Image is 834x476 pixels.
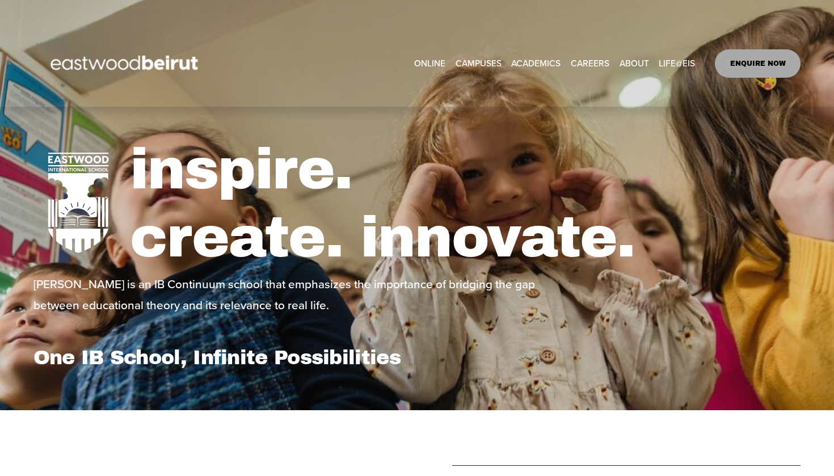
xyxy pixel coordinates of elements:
a: CAREERS [571,54,609,72]
span: CAMPUSES [456,56,502,71]
a: folder dropdown [511,54,561,72]
span: ACADEMICS [511,56,561,71]
img: EastwoodIS Global Site [33,35,218,92]
h1: One IB School, Infinite Possibilities [33,346,414,369]
span: ABOUT [620,56,649,71]
span: LIFE@EIS [659,56,695,71]
h1: inspire. create. innovate. [130,136,801,272]
a: folder dropdown [620,54,649,72]
a: folder dropdown [456,54,502,72]
p: [PERSON_NAME] is an IB Continuum school that emphasizes the importance of bridging the gap betwee... [33,273,575,316]
a: folder dropdown [659,54,695,72]
a: ONLINE [414,54,445,72]
a: ENQUIRE NOW [715,49,801,78]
